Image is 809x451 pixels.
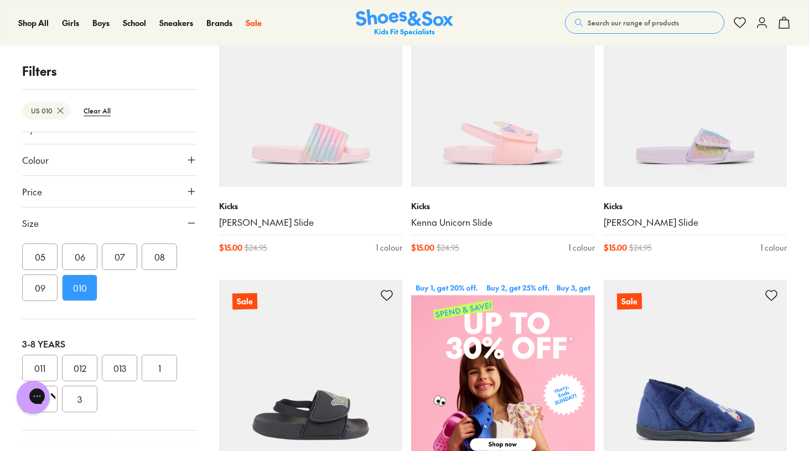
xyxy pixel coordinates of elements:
a: Boys [92,17,110,29]
span: $ 24.95 [245,242,267,253]
button: 012 [62,355,97,381]
span: $ 24.95 [629,242,652,253]
a: [PERSON_NAME] Slide [219,216,403,229]
div: 1 colour [760,242,787,253]
div: 1 colour [568,242,595,253]
button: 010 [62,274,97,301]
span: $ 15.00 [604,242,627,253]
button: Colour [22,144,197,175]
btn: US 010 [22,102,70,120]
img: SNS_Logo_Responsive.svg [356,9,453,37]
button: 09 [22,274,58,301]
button: 1 [142,355,177,381]
span: Shop All [18,17,49,28]
button: 05 [22,243,58,270]
a: Sale [246,17,262,29]
span: $ 24.95 [437,242,459,253]
a: School [123,17,146,29]
button: 07 [102,243,137,270]
a: Shop All [18,17,49,29]
div: 1 colour [376,242,402,253]
button: 06 [62,243,97,270]
a: Girls [62,17,79,29]
button: 3 [62,386,97,412]
p: Sale [616,293,641,310]
p: Sale [232,293,257,310]
button: 08 [142,243,177,270]
div: 3-8 Years [22,337,197,350]
span: Girls [62,17,79,28]
a: [PERSON_NAME] Slide [604,216,787,229]
p: Kicks [604,200,787,212]
a: Sale [219,3,403,187]
span: School [123,17,146,28]
a: Sneakers [159,17,193,29]
button: 011 [22,355,58,381]
span: Colour [22,153,49,167]
button: Price [22,176,197,207]
span: Sneakers [159,17,193,28]
p: Kicks [411,200,595,212]
a: Brands [206,17,232,29]
span: Sale [246,17,262,28]
span: Brands [206,17,232,28]
a: Shoes & Sox [356,9,453,37]
a: Sale [604,3,787,187]
a: Kenna Unicorn Slide [411,216,595,229]
button: Search our range of products [565,12,724,34]
span: Price [22,185,42,198]
span: $ 15.00 [219,242,242,253]
p: Kicks [219,200,403,212]
span: $ 15.00 [411,242,434,253]
span: Size [22,216,39,230]
btn: Clear All [75,101,120,121]
p: Filters [22,62,197,80]
span: Boys [92,17,110,28]
a: Sale [411,3,595,187]
span: Search our range of products [588,18,679,28]
button: Size [22,208,197,239]
iframe: Gorgias live chat messenger [11,377,55,418]
button: 013 [102,355,137,381]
